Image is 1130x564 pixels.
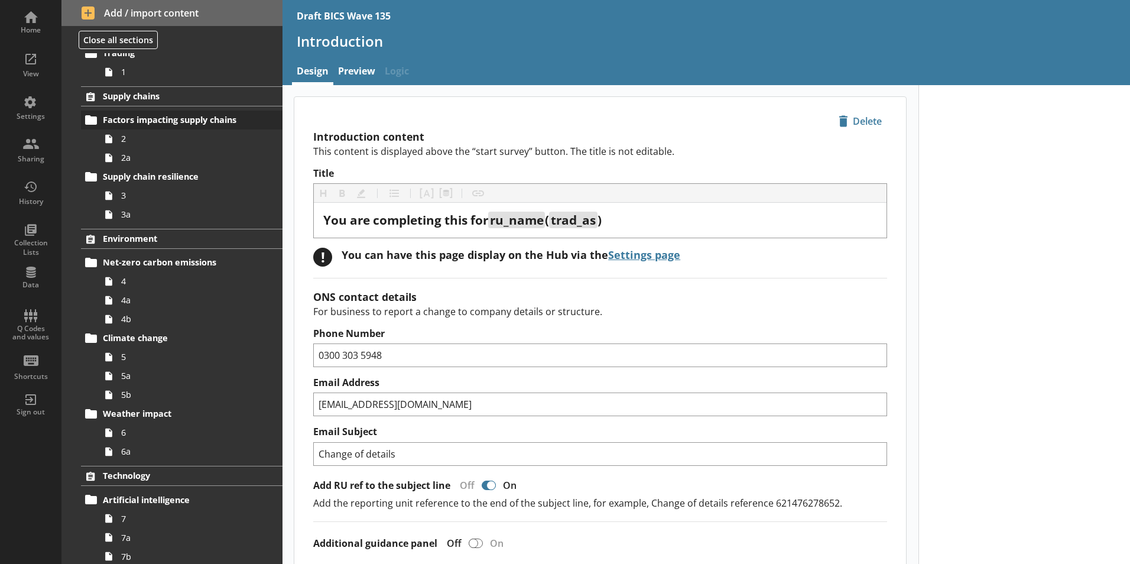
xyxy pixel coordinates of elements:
[99,272,282,291] a: 4
[485,537,513,550] div: On
[99,528,282,547] a: 7a
[121,389,252,400] span: 5b
[99,63,282,82] a: 1
[313,305,887,318] p: For business to report a change to company details or structure.
[99,205,282,224] a: 3a
[81,466,282,486] a: Technology
[490,212,544,228] span: ru_name
[380,60,414,85] span: Logic
[10,325,51,342] div: Q Codes and values
[10,372,51,381] div: Shortcuts
[103,494,248,505] span: Artificial intelligence
[99,509,282,528] a: 7
[103,408,248,419] span: Weather impact
[99,291,282,310] a: 4a
[608,248,680,262] a: Settings page
[834,112,887,131] span: Delete
[81,111,282,129] a: Factors impacting supply chains
[86,44,282,82] li: Trading1
[297,9,391,22] div: Draft BICS Wave 135
[121,275,252,287] span: 4
[10,154,51,164] div: Sharing
[99,348,282,367] a: 5
[10,69,51,79] div: View
[121,446,252,457] span: 6a
[121,427,252,438] span: 6
[61,86,282,224] li: Supply chainsFactors impacting supply chains22aSupply chain resilience33a
[81,86,282,106] a: Supply chains
[103,233,248,244] span: Environment
[450,479,479,492] div: Off
[313,537,437,550] label: Additional guidance panel
[121,66,252,77] span: 1
[99,186,282,205] a: 3
[323,212,488,228] span: You are completing this for
[99,442,282,461] a: 6a
[498,479,526,492] div: On
[81,167,282,186] a: Supply chain resilience
[598,212,602,228] span: )
[99,367,282,385] a: 5a
[61,229,282,461] li: EnvironmentNet-zero carbon emissions44a4bClimate change55a5bWeather impact66a
[99,129,282,148] a: 2
[103,171,248,182] span: Supply chain resilience
[10,280,51,290] div: Data
[333,60,380,85] a: Preview
[551,212,596,228] span: trad_as
[121,152,252,163] span: 2a
[86,253,282,329] li: Net-zero carbon emissions44a4b
[313,479,450,492] label: Add RU ref to the subject line
[82,7,263,20] span: Add / import content
[545,212,549,228] span: (
[297,32,1116,50] h1: Introduction
[81,253,282,272] a: Net-zero carbon emissions
[79,31,158,49] button: Close all sections
[121,209,252,220] span: 3a
[10,238,51,257] div: Collection Lists
[833,111,887,131] button: Delete
[121,551,252,562] span: 7b
[81,490,282,509] a: Artificial intelligence
[342,248,680,262] div: You can have this page display on the Hub via the
[313,426,887,438] label: Email Subject
[103,47,248,59] span: Trading
[313,248,332,267] div: !
[313,129,887,144] h2: Introduction content
[99,423,282,442] a: 6
[81,404,282,423] a: Weather impact
[103,470,248,481] span: Technology
[81,329,282,348] a: Climate change
[121,513,252,524] span: 7
[10,25,51,35] div: Home
[103,332,248,343] span: Climate change
[313,497,887,510] p: Add the reporting unit reference to the end of the subject line, for example, Change of details r...
[99,385,282,404] a: 5b
[10,407,51,417] div: Sign out
[323,212,877,228] div: Title
[437,537,466,550] div: Off
[10,197,51,206] div: History
[10,112,51,121] div: Settings
[292,60,333,85] a: Design
[121,351,252,362] span: 5
[313,328,887,340] label: Phone Number
[103,90,248,102] span: Supply chains
[103,257,248,268] span: Net-zero carbon emissions
[86,167,282,224] li: Supply chain resilience33a
[121,313,252,325] span: 4b
[313,167,887,180] label: Title
[121,370,252,381] span: 5a
[313,290,887,304] h2: ONS contact details
[86,111,282,167] li: Factors impacting supply chains22a
[121,532,252,543] span: 7a
[121,294,252,306] span: 4a
[121,190,252,201] span: 3
[313,377,887,389] label: Email Address
[86,329,282,404] li: Climate change55a5b
[121,133,252,144] span: 2
[99,148,282,167] a: 2a
[81,229,282,249] a: Environment
[313,145,887,158] p: This content is displayed above the “start survey” button. The title is not editable.
[86,404,282,461] li: Weather impact66a
[81,44,282,63] a: Trading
